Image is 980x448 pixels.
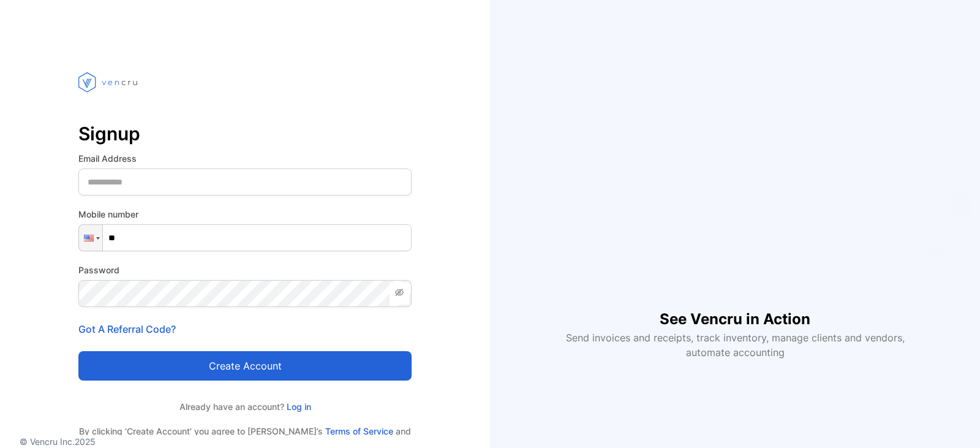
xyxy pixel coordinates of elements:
button: Create account [78,351,412,381]
iframe: YouTube video player [557,89,913,289]
h1: See Vencru in Action [660,289,810,330]
p: Signup [78,119,412,148]
label: Email Address [78,152,412,165]
p: Already have an account? [78,400,412,413]
a: Terms of Service [325,426,393,436]
label: Password [78,264,412,276]
div: United States: + 1 [79,225,102,251]
label: Mobile number [78,208,412,221]
a: Log in [284,401,311,412]
p: Got A Referral Code? [78,322,412,336]
p: Send invoices and receipts, track inventory, manage clients and vendors, automate accounting [559,330,911,360]
img: vencru logo [78,49,140,115]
